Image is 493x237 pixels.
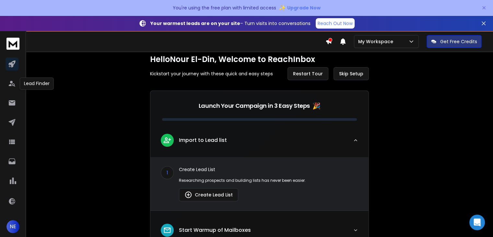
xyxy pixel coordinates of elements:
p: Import to Lead list [179,136,227,144]
button: Create Lead List [179,188,238,201]
span: ✨ [279,3,286,12]
div: Lead Finder [20,77,54,90]
span: Skip Setup [339,70,363,77]
p: You're using the free plan with limited access [173,5,276,11]
img: lead [163,136,171,144]
p: My Workspace [358,38,396,45]
span: 🎉 [312,101,321,110]
p: Kickstart your journey with these quick and easy steps [150,70,273,77]
div: 1 [161,166,174,179]
button: leadImport to Lead list [150,129,369,157]
strong: Your warmest leads are on your site [150,20,240,27]
p: Create Lead List [179,166,358,173]
div: Open Intercom Messenger [469,215,485,230]
p: Start Warmup of Mailboxes [179,226,251,234]
button: ✨Upgrade Now [279,1,321,14]
p: Researching prospects and building lists has never been easier. [179,178,358,183]
p: Launch Your Campaign in 3 Easy Steps [199,101,310,110]
p: Reach Out Now [318,20,353,27]
img: lead [184,191,192,199]
button: Get Free Credits [427,35,482,48]
p: Get Free Credits [440,38,477,45]
h1: Hello Nour El-Din , Welcome to ReachInbox [150,54,369,65]
button: Restart Tour [288,67,328,80]
button: NE [6,220,19,233]
a: Reach Out Now [316,18,355,29]
p: – Turn visits into conversations [150,20,311,27]
span: Upgrade Now [287,5,321,11]
img: logo [6,38,19,50]
div: leadImport to Lead list [150,157,369,210]
img: lead [163,226,171,234]
button: Skip Setup [334,67,369,80]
